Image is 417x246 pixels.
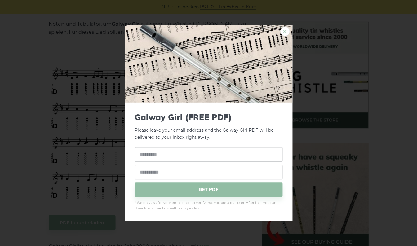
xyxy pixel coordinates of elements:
[280,27,290,36] a: ×
[135,112,282,122] span: Galway Girl (FREE PDF)
[135,112,282,141] p: Please leave your email address and the Galway Girl PDF will be delivered to your inbox right away.
[125,25,292,103] img: Tin Whistle Tab Preview
[135,200,282,211] span: * We only ask for your email once to verify that you are a real user. After that, you can downloa...
[135,182,282,197] span: GET PDF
